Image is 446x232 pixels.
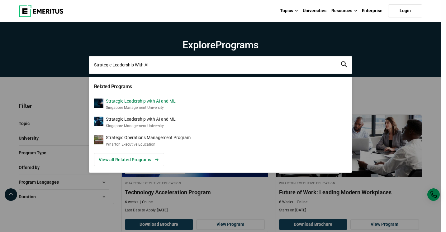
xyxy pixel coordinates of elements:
a: Strategic Operations Management ProgramWharton Executive Education [94,135,217,147]
input: search-page [89,56,352,74]
h1: Explore [89,39,352,51]
p: Singapore Management University [106,123,176,129]
a: search [341,63,347,69]
img: Strategic Leadership with AI and ML [94,117,103,126]
p: Singapore Management University [106,105,176,110]
img: Strategic Operations Management Program [94,135,103,144]
h5: Related Programs [94,80,217,92]
p: Strategic Operations Management Program [106,135,191,140]
span: Programs [216,39,259,51]
button: search [341,61,347,69]
a: View all Related Programs [94,153,164,166]
img: Strategic Leadership with AI and ML [94,99,103,108]
a: Strategic Leadership with AI and MLSingapore Management University [94,117,217,129]
a: Strategic Leadership with AI and MLSingapore Management University [94,99,217,111]
a: Login [388,4,422,17]
p: Strategic Leadership with AI and ML [106,117,176,122]
p: Strategic Leadership with AI and ML [106,99,176,104]
p: Wharton Executive Education [106,142,191,147]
